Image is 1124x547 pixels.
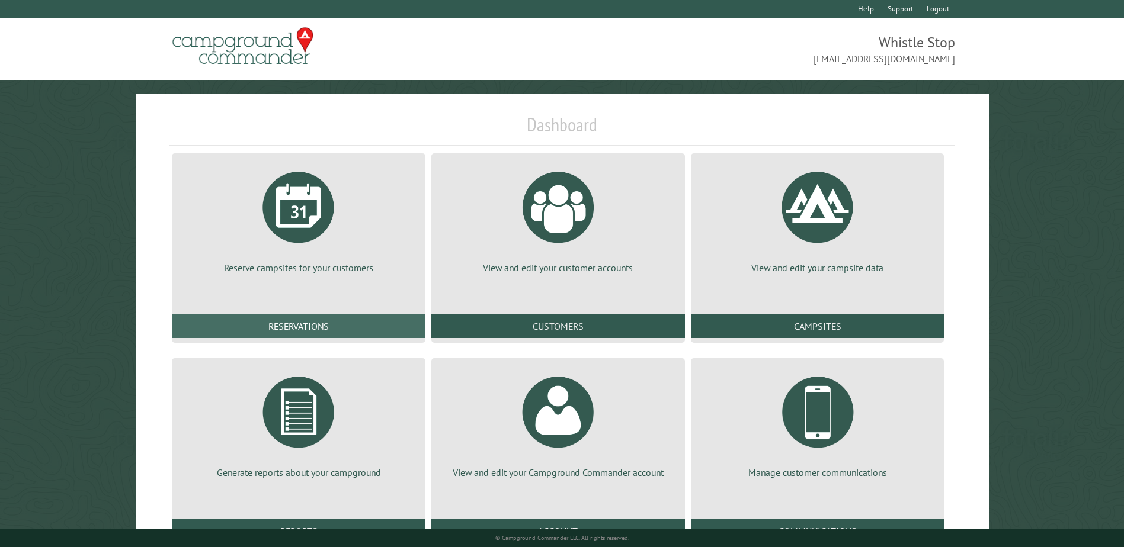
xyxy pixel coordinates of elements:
p: Manage customer communications [705,466,930,479]
h1: Dashboard [169,113,955,146]
img: Campground Commander [169,23,317,69]
p: Generate reports about your campground [186,466,411,479]
p: View and edit your Campground Commander account [446,466,671,479]
a: Reservations [172,314,425,338]
a: Manage customer communications [705,368,930,479]
small: © Campground Commander LLC. All rights reserved. [495,534,629,542]
a: Campsites [691,314,944,338]
span: Whistle Stop [EMAIL_ADDRESS][DOMAIN_NAME] [562,33,955,66]
a: Account [431,519,685,543]
p: Reserve campsites for your customers [186,261,411,274]
a: Generate reports about your campground [186,368,411,479]
a: Communications [691,519,944,543]
a: Customers [431,314,685,338]
a: View and edit your customer accounts [446,163,671,274]
p: View and edit your campsite data [705,261,930,274]
a: View and edit your campsite data [705,163,930,274]
a: Reserve campsites for your customers [186,163,411,274]
p: View and edit your customer accounts [446,261,671,274]
a: Reports [172,519,425,543]
a: View and edit your Campground Commander account [446,368,671,479]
